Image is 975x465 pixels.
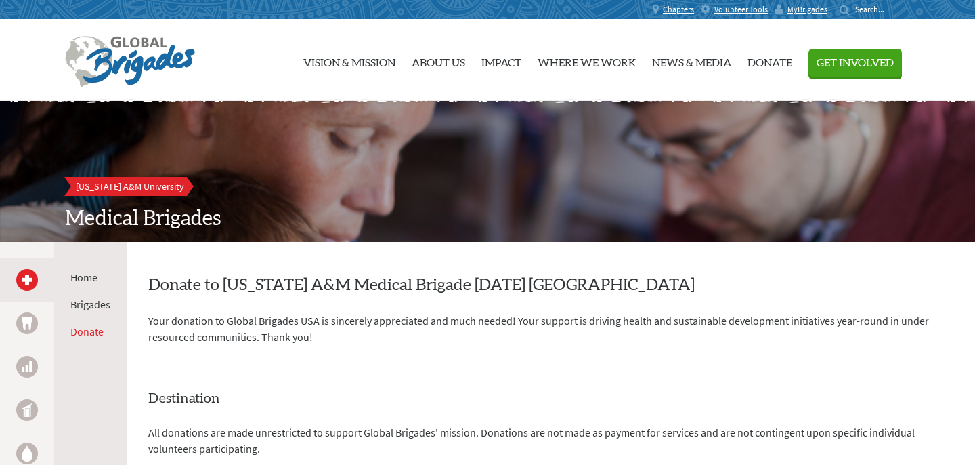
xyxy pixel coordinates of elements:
[65,36,195,87] img: Global Brigades Logo
[808,49,902,77] button: Get Involved
[70,298,110,311] a: Brigades
[747,25,792,96] a: Donate
[714,4,768,15] span: Volunteer Tools
[663,4,694,15] span: Chapters
[16,443,38,464] a: Water
[148,424,953,457] p: All donations are made unrestricted to support Global Brigades' mission. Donations are not made a...
[65,207,910,231] h2: Medical Brigades
[70,269,110,285] li: Home
[16,399,38,421] a: Public Health
[22,317,32,329] img: Dental
[787,4,827,15] span: MyBrigades
[22,445,32,461] img: Water
[481,25,521,96] a: Impact
[817,58,894,68] span: Get Involved
[16,269,38,291] a: Medical
[538,25,636,96] a: Where We Work
[412,25,465,96] a: About Us
[76,180,184,193] span: [US_STATE] A&M University
[65,177,195,196] a: [US_STATE] A&M University
[303,25,395,96] a: Vision & Mission
[148,275,953,296] h2: Donate to [US_STATE] A&M Medical Brigade [DATE] [GEOGRAPHIC_DATA]
[70,270,97,284] a: Home
[22,361,32,372] img: Business
[16,312,38,334] a: Dental
[855,4,894,14] input: Search...
[70,323,110,340] li: Donate
[22,403,32,417] img: Public Health
[22,275,32,285] img: Medical
[148,312,953,345] p: Your donation to Global Brigades USA is sincerely appreciated and much needed! Your support is dr...
[70,325,104,338] a: Donate
[652,25,731,96] a: News & Media
[148,389,953,408] h4: Destination
[70,296,110,312] li: Brigades
[16,356,38,378] a: Business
